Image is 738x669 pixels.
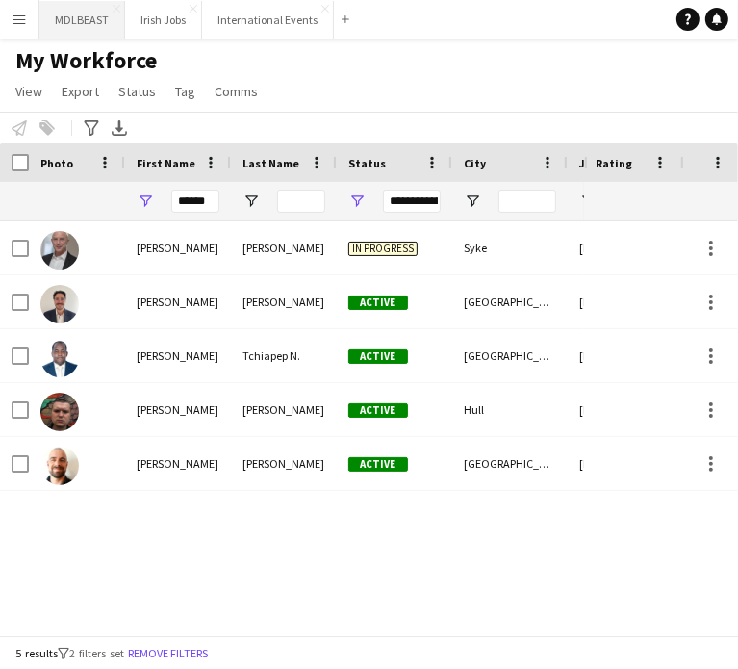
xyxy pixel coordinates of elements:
a: View [8,79,50,104]
button: Open Filter Menu [579,193,597,210]
span: First Name [137,156,195,170]
a: Comms [207,79,266,104]
span: Active [348,349,408,364]
button: MDLBEAST [39,1,125,39]
div: [DATE] [568,329,683,382]
input: Last Name Filter Input [277,190,325,213]
div: [PERSON_NAME] [125,221,231,274]
input: City Filter Input [498,190,556,213]
img: Oliver Williams [40,393,79,431]
input: First Name Filter Input [171,190,219,213]
button: Remove filters [124,643,212,664]
button: Irish Jobs [125,1,202,39]
div: [PERSON_NAME] [125,275,231,328]
button: Open Filter Menu [137,193,154,210]
span: Joined [579,156,617,170]
div: Hull [452,383,568,436]
app-action-btn: Export XLSX [108,116,131,140]
div: [PERSON_NAME] [125,437,231,490]
span: Last Name [242,156,299,170]
div: [PERSON_NAME] [125,329,231,382]
span: Photo [40,156,73,170]
button: International Events [202,1,334,39]
img: Oliver Kastens [40,231,79,270]
button: Open Filter Menu [464,193,481,210]
div: [DATE] [568,221,683,274]
span: My Workforce [15,46,157,75]
span: In progress [348,242,418,256]
span: City [464,156,486,170]
button: Open Filter Menu [348,193,366,210]
div: [PERSON_NAME] [125,383,231,436]
span: Tag [175,83,195,100]
a: Export [54,79,107,104]
a: Status [111,79,164,104]
span: Comms [215,83,258,100]
img: Oliver Hurst [40,285,79,323]
div: Syke [452,221,568,274]
div: [PERSON_NAME] [231,437,337,490]
div: Tchiapep N. [231,329,337,382]
div: [PERSON_NAME] [231,221,337,274]
div: [GEOGRAPHIC_DATA] [452,329,568,382]
div: [DATE] [568,275,683,328]
button: Open Filter Menu [242,193,260,210]
div: [PERSON_NAME] [231,275,337,328]
span: Rating [596,156,632,170]
span: Status [348,156,386,170]
app-action-btn: Advanced filters [80,116,103,140]
span: Export [62,83,99,100]
div: [DATE] [568,437,683,490]
span: 2 filters set [69,646,124,660]
img: Oliver Galvin [40,447,79,485]
span: Active [348,296,408,310]
a: Tag [167,79,203,104]
span: Active [348,457,408,472]
span: View [15,83,42,100]
div: [DATE] [568,383,683,436]
span: Active [348,403,408,418]
div: [PERSON_NAME] [231,383,337,436]
div: [GEOGRAPHIC_DATA] [452,437,568,490]
img: Oliver Tchiapep N. [40,339,79,377]
span: Status [118,83,156,100]
div: [GEOGRAPHIC_DATA]-by-Sea [452,275,568,328]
